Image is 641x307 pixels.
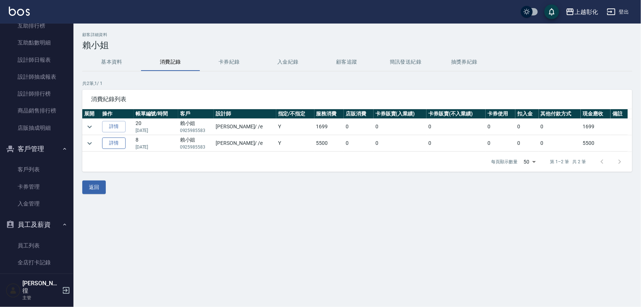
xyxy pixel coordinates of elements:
td: 1699 [581,119,611,135]
th: 扣入金 [515,109,539,119]
button: 上越彰化 [563,4,601,19]
th: 帳單編號/時間 [134,109,178,119]
h3: 賴小姐 [82,40,632,50]
td: [PERSON_NAME] / /e [214,135,276,151]
th: 操作 [100,109,134,119]
th: 客戶 [178,109,214,119]
td: 0 [426,135,486,151]
th: 卡券販賣(不入業績) [426,109,486,119]
th: 卡券販賣(入業績) [374,109,426,119]
a: 設計師抽成報表 [3,68,71,85]
p: 共 2 筆, 1 / 1 [82,80,632,87]
a: 入金管理 [3,195,71,212]
a: 詳情 [102,138,126,149]
th: 備註 [611,109,627,119]
button: 卡券紀錄 [200,53,259,71]
button: 簡訊發送紀錄 [376,53,435,71]
td: 0 [426,119,486,135]
button: expand row [84,138,95,149]
button: 顧客追蹤 [317,53,376,71]
button: 基本資料 [82,53,141,71]
p: [DATE] [136,127,176,134]
th: 展開 [82,109,100,119]
th: 其他付款方式 [539,109,581,119]
img: Logo [9,7,30,16]
button: 消費記錄 [141,53,200,71]
button: 客戶管理 [3,139,71,158]
td: 0 [486,135,515,151]
th: 指定/不指定 [276,109,314,119]
img: Person [6,283,21,298]
td: 0 [374,119,426,135]
td: 0 [539,135,581,151]
td: [PERSON_NAME] / /e [214,119,276,135]
button: save [544,4,559,19]
span: 消費紀錄列表 [91,96,623,103]
p: [DATE] [136,144,176,150]
button: 返回 [82,181,106,194]
td: 0 [374,135,426,151]
div: 上越彰化 [575,7,598,17]
div: 50 [521,152,539,172]
p: 每頁顯示數量 [491,158,518,165]
td: 20 [134,119,178,135]
h5: [PERSON_NAME]徨 [22,280,60,294]
button: expand row [84,121,95,132]
th: 卡券使用 [486,109,515,119]
th: 服務消費 [314,109,344,119]
td: 5500 [581,135,611,151]
p: 主管 [22,294,60,301]
h2: 顧客詳細資料 [82,32,632,37]
th: 店販消費 [344,109,374,119]
a: 設計師排行榜 [3,85,71,102]
th: 現金應收 [581,109,611,119]
td: 0 [344,135,374,151]
a: 互助點數明細 [3,34,71,51]
td: 0 [539,119,581,135]
a: 設計師日報表 [3,51,71,68]
td: 5500 [314,135,344,151]
button: 登出 [604,5,632,19]
p: 第 1–2 筆 共 2 筆 [550,158,586,165]
button: 抽獎券紀錄 [435,53,494,71]
a: 全店打卡記錄 [3,254,71,271]
td: 0 [515,135,539,151]
td: Y [276,135,314,151]
button: 員工及薪資 [3,215,71,234]
a: 商品銷售排行榜 [3,102,71,119]
td: 1699 [314,119,344,135]
td: 賴小姐 [178,135,214,151]
td: 0 [486,119,515,135]
td: Y [276,119,314,135]
p: 0925985583 [180,144,212,150]
th: 設計師 [214,109,276,119]
a: 詳情 [102,121,126,132]
a: 互助排行榜 [3,17,71,34]
a: 卡券管理 [3,178,71,195]
p: 0925985583 [180,127,212,134]
a: 店販抽成明細 [3,119,71,136]
td: 0 [515,119,539,135]
td: 賴小姐 [178,119,214,135]
td: 8 [134,135,178,151]
button: 入金紀錄 [259,53,317,71]
td: 0 [344,119,374,135]
a: 員工列表 [3,237,71,254]
a: 客戶列表 [3,161,71,178]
